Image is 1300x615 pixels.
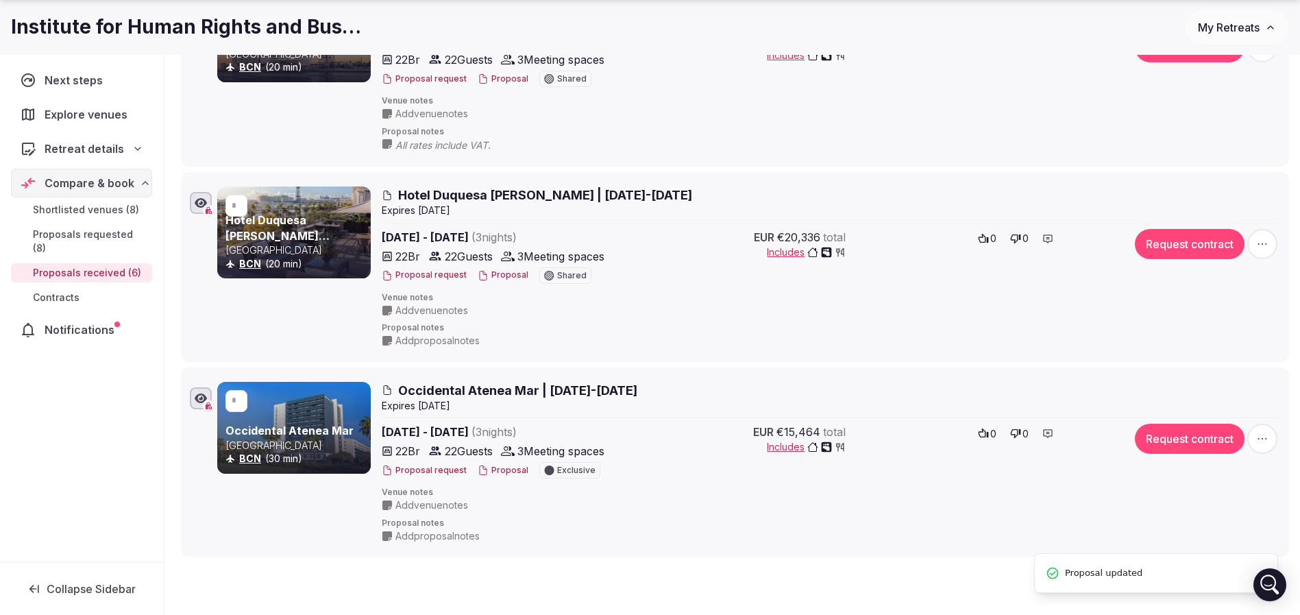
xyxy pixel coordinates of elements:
div: (30 min) [225,452,368,466]
span: 22 Br [395,51,420,68]
a: Hotel Duquesa [PERSON_NAME] [GEOGRAPHIC_DATA] [225,213,343,258]
span: ( 3 night s ) [471,230,517,244]
button: 0 [1006,229,1033,248]
a: Shortlisted venues (8) [11,200,152,219]
span: Proposal notes [382,322,1280,334]
div: (20 min) [225,257,368,271]
span: Shared [557,75,587,83]
button: 0 [974,424,1001,443]
span: Venue notes [382,487,1280,498]
span: Retreat details [45,141,124,157]
span: total [823,229,846,245]
span: Notifications [45,322,120,338]
div: (20 min) [225,60,368,74]
a: Contracts [11,288,152,307]
a: Notifications [11,315,152,344]
span: 3 Meeting spaces [517,443,604,459]
span: Compare & book [45,175,134,191]
button: Includes [767,440,846,454]
span: Proposals received (6) [33,266,141,280]
div: Expire s [DATE] [382,204,1280,217]
span: My Retreats [1198,21,1260,34]
button: Request contract [1135,229,1244,259]
span: 3 Meeting spaces [517,248,604,265]
button: Includes [767,49,846,62]
span: Explore venues [45,106,133,123]
span: 22 Br [395,248,420,265]
p: [GEOGRAPHIC_DATA] [225,439,368,453]
span: 0 [1022,232,1029,245]
span: Proposal notes [382,126,1280,138]
span: [DATE] - [DATE] [382,229,623,245]
p: [GEOGRAPHIC_DATA] [225,243,368,257]
button: My Retreats [1185,10,1289,45]
a: BCN [239,453,261,464]
span: EUR [754,229,774,245]
span: ( 3 night s ) [471,425,517,439]
h1: Institute for Human Rights and Business [11,14,362,40]
span: Add proposal notes [395,334,480,348]
span: [DATE] - [DATE] [382,424,623,440]
span: Proposal notes [382,518,1280,529]
span: Add venue notes [395,107,468,121]
button: Proposal [478,465,528,477]
span: EUR [753,424,774,440]
span: Next steps [45,72,108,88]
a: Occidental Atenea Mar [225,424,354,437]
span: 0 [990,427,996,441]
span: 0 [1022,427,1029,441]
button: Proposal request [382,73,467,85]
span: Proposals requested (8) [33,228,147,255]
button: Proposal request [382,269,467,281]
a: Next steps [11,66,152,95]
span: Proposal updated [1065,565,1142,581]
span: Exclusive [557,466,596,474]
span: Contracts [33,291,79,304]
button: Collapse Sidebar [11,574,152,604]
span: €15,464 [776,424,820,440]
span: 22 Br [395,443,420,459]
button: 0 [974,229,1001,248]
span: Shortlisted venues (8) [33,203,139,217]
span: Add venue notes [395,498,468,512]
a: Proposals received (6) [11,263,152,282]
span: Shared [557,272,587,280]
button: Request contract [1135,424,1244,454]
span: 0 [990,232,996,245]
button: Proposal [478,73,528,85]
span: 22 Guests [445,248,493,265]
span: Venue notes [382,95,1280,107]
span: Add venue notes [395,304,468,317]
span: Venue notes [382,292,1280,304]
a: BCN [239,61,261,73]
span: Hotel Duquesa [PERSON_NAME] | [DATE]-[DATE] [398,186,692,204]
button: Proposal [478,269,528,281]
span: €20,336 [777,229,820,245]
a: Explore venues [11,100,152,129]
button: Includes [767,245,846,259]
span: Add proposal notes [395,529,480,543]
span: 22 Guests [445,443,493,459]
button: 0 [1006,424,1033,443]
button: Proposal request [382,465,467,477]
a: BCN [239,258,261,269]
span: Occidental Atenea Mar | [DATE]-[DATE] [398,382,637,399]
div: Expire s [DATE] [382,399,1280,413]
span: total [823,424,846,440]
div: Open Intercom Messenger [1253,568,1286,601]
a: Proposals requested (8) [11,225,152,258]
span: All rates include VAT. [395,138,518,152]
span: Collapse Sidebar [47,582,136,596]
span: 22 Guests [445,51,493,68]
span: 3 Meeting spaces [517,51,604,68]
